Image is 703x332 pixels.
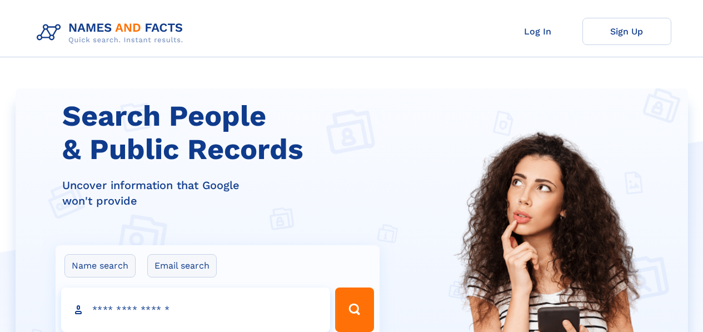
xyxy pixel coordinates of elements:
[62,177,387,209] div: Uncover information that Google won't provide
[64,254,136,278] label: Name search
[32,18,192,48] img: Logo Names and Facts
[61,288,330,332] input: search input
[147,254,217,278] label: Email search
[582,18,671,45] a: Sign Up
[335,288,374,332] button: Search Button
[493,18,582,45] a: Log In
[62,100,387,166] h1: Search People & Public Records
